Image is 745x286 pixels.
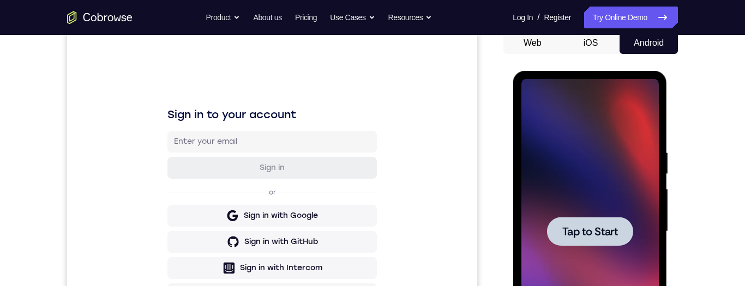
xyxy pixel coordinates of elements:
a: About us [253,7,281,28]
button: Web [503,32,562,54]
input: Enter your email [107,104,303,115]
button: Use Cases [330,7,375,28]
a: Go to the home page [67,11,133,24]
button: Resources [388,7,432,28]
button: iOS [562,32,620,54]
a: Try Online Demo [584,7,678,28]
a: Pricing [295,7,317,28]
button: Android [620,32,678,54]
button: Sign in [100,125,310,147]
span: Tap to Start [49,155,105,166]
div: Sign in with Google [177,178,251,189]
button: Sign in with Google [100,173,310,194]
span: / [537,11,539,24]
button: Sign in with Intercom [100,225,310,247]
p: or [200,156,211,165]
div: Sign in with GitHub [177,204,251,215]
button: Sign in with Zendesk [100,251,310,273]
div: Sign in with Zendesk [174,257,254,267]
button: Product [206,7,241,28]
button: Tap to Start [34,146,120,175]
button: Sign in with GitHub [100,199,310,221]
div: Sign in with Intercom [173,230,255,241]
a: Register [544,7,571,28]
a: Log In [513,7,533,28]
h1: Sign in to your account [100,75,310,90]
